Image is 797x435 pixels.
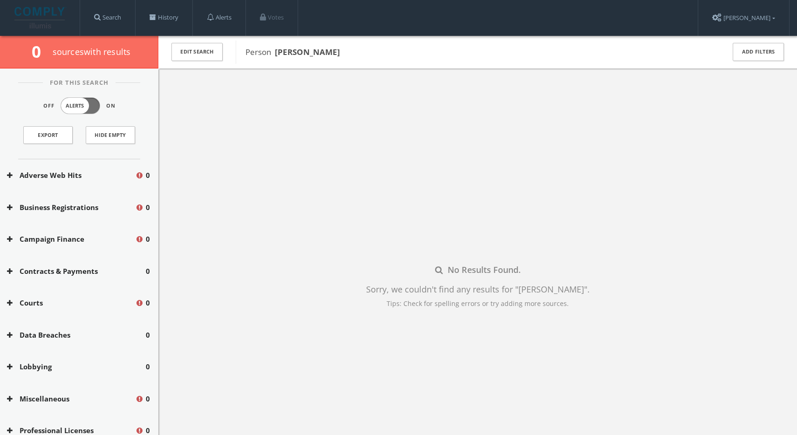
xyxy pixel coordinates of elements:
button: Miscellaneous [7,394,135,404]
button: Contracts & Payments [7,266,146,277]
button: Adverse Web Hits [7,170,135,181]
span: 0 [146,234,150,245]
span: 0 [146,170,150,181]
div: Sorry, we couldn't find any results for " [PERSON_NAME] " . [366,283,590,296]
button: Business Registrations [7,202,135,213]
button: Lobbying [7,361,146,372]
button: Data Breaches [7,330,146,340]
b: [PERSON_NAME] [275,47,340,57]
span: 0 [146,394,150,404]
span: For This Search [43,78,116,88]
span: 0 [146,330,150,340]
a: Export [23,126,73,144]
button: Hide Empty [86,126,135,144]
div: No Results Found. [366,264,590,276]
span: 0 [32,41,49,62]
button: Add Filters [733,43,784,61]
img: illumis [14,7,67,28]
button: Campaign Finance [7,234,135,245]
span: 0 [146,298,150,308]
span: 0 [146,361,150,372]
span: source s with results [53,46,131,57]
span: 0 [146,266,150,277]
button: Edit Search [171,43,223,61]
span: Person [245,47,340,57]
span: On [106,102,116,110]
span: 0 [146,202,150,213]
button: Courts [7,298,135,308]
div: Tips: Check for spelling errors or try adding more sources. [366,299,590,308]
span: Off [43,102,54,110]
